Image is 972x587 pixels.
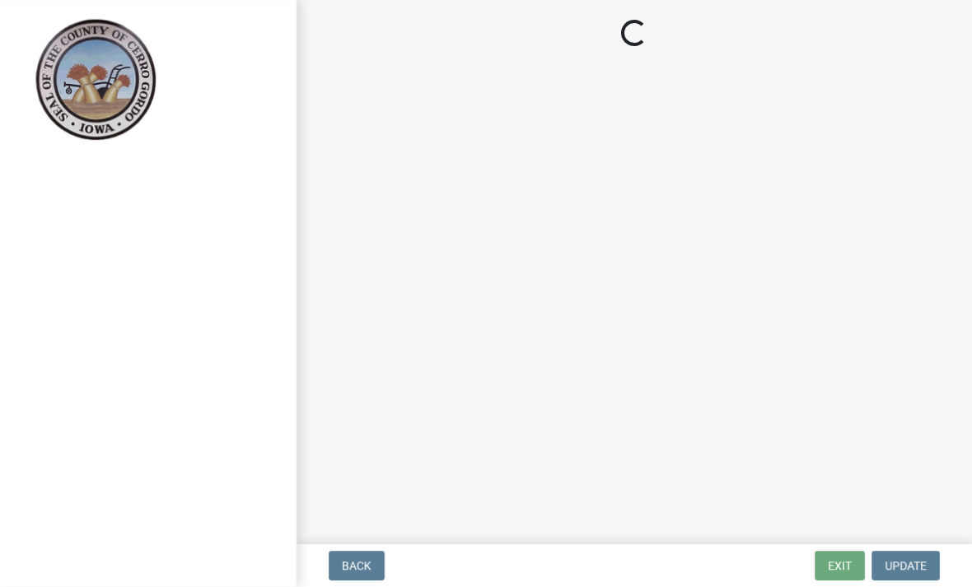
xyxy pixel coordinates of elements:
button: Exit [815,551,865,580]
img: Cerro Gordo County, Iowa [33,17,157,141]
button: Update [872,551,940,580]
button: Back [329,551,385,580]
span: Update [885,559,927,572]
span: Back [342,559,372,572]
